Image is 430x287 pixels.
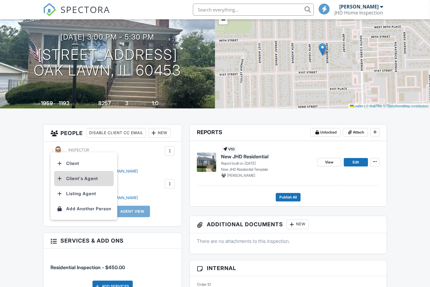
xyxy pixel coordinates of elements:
[339,4,379,10] div: [PERSON_NAME]
[34,47,181,79] h1: [STREET_ADDRESS] Oak Lawn, IL 60453
[350,104,363,108] a: Leaflet
[190,260,387,276] h3: Internal
[43,233,182,249] h3: Services & Add ons
[85,102,98,106] span: Lot Size
[193,4,314,16] input: Search everything...
[160,102,177,106] span: bathrooms
[43,3,56,16] img: The Best Home Inspection Software - Spectora
[86,128,146,138] div: Disable Client CC Email
[287,220,309,229] div: New
[43,124,182,142] h3: People
[112,102,120,106] span: sq.ft.
[41,100,53,106] div: 1959
[99,100,111,106] div: 8257
[364,104,365,108] span: |
[190,216,387,233] h3: Additional Documents
[59,100,70,106] div: 1193
[152,100,159,106] div: 1.0
[383,104,428,108] a: © OpenStreetMap contributors
[197,238,380,244] p: There are no attachments to this inspection.
[148,128,171,138] div: New
[221,16,225,24] span: −
[61,33,155,41] h3: [DATE] 3:00 pm - 5:30 pm
[50,253,174,276] li: Service: Residential Inspection
[219,15,228,24] a: Zoom out
[34,102,40,106] span: Built
[50,264,125,270] span: Residential Inspection - $450.00
[130,102,146,106] span: bedrooms
[334,10,383,16] div: JHD Home Inspection
[125,100,129,106] div: 3
[68,148,89,152] span: Inspector
[43,8,110,21] a: SPECTORA
[71,102,79,106] span: sq. ft.
[60,3,110,16] span: SPECTORA
[319,43,326,56] img: Marker
[366,104,383,108] a: © MapTiler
